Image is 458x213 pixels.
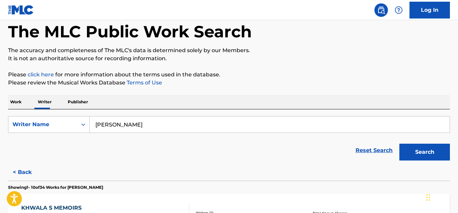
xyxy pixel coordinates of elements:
a: Public Search [374,3,388,17]
iframe: Chat Widget [424,181,458,213]
form: Search Form [8,116,450,164]
p: Writer [36,95,54,109]
p: Please for more information about the terms used in the database. [8,71,450,79]
p: Showing 1 - 10 of 34 Works for [PERSON_NAME] [8,184,103,190]
a: click here [28,71,54,78]
div: Arrastrar [426,187,430,208]
img: search [377,6,385,14]
a: Log In [409,2,450,19]
p: The accuracy and completeness of The MLC's data is determined solely by our Members. [8,46,450,55]
p: Publisher [66,95,90,109]
p: It is not an authoritative source for recording information. [8,55,450,63]
a: Reset Search [352,143,396,158]
div: KHWALA S MEMOIRS [21,204,85,212]
img: help [395,6,403,14]
a: Terms of Use [125,79,162,86]
div: Help [392,3,405,17]
button: < Back [8,164,49,181]
div: Widget de chat [424,181,458,213]
p: Work [8,95,24,109]
button: Search [399,144,450,161]
p: Please review the Musical Works Database [8,79,450,87]
img: MLC Logo [8,5,34,15]
h1: The MLC Public Work Search [8,22,252,42]
div: Writer Name [12,120,73,129]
